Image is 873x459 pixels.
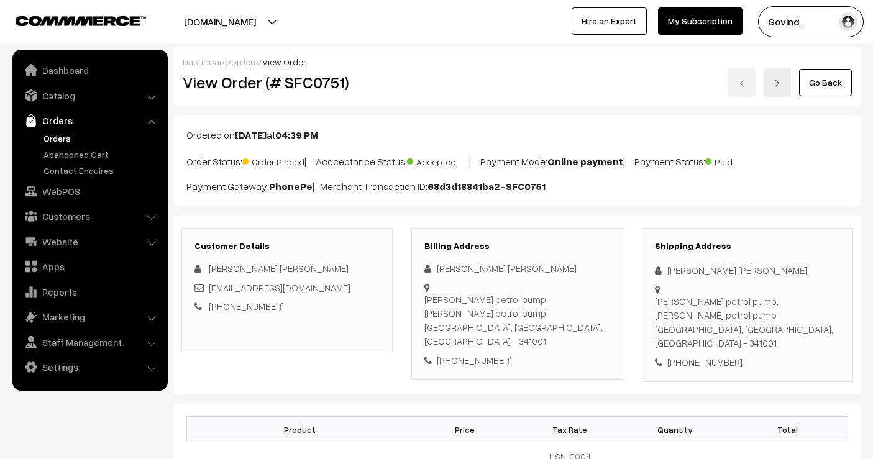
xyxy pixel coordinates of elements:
p: Order Status: | Accceptance Status: | Payment Mode: | Payment Status: [186,152,848,169]
a: Orders [40,132,163,145]
p: Ordered on at [186,127,848,142]
th: Product [187,417,413,442]
th: Price [412,417,517,442]
th: Tax Rate [517,417,622,442]
h3: Customer Details [194,241,380,252]
th: Quantity [623,417,728,442]
b: Online payment [547,155,623,168]
button: Govind . [758,6,864,37]
span: View Order [262,57,306,67]
div: [PERSON_NAME] [PERSON_NAME] [424,261,610,276]
a: Abandoned Cart [40,148,163,161]
a: Dashboard [16,59,163,81]
b: 68d3d18841ba2-SFC0751 [427,180,546,193]
a: My Subscription [658,7,743,35]
img: user [839,12,857,31]
div: [PERSON_NAME] [PERSON_NAME] [655,263,840,278]
img: right-arrow.png [774,80,781,87]
span: Accepted [407,152,469,168]
a: [EMAIL_ADDRESS][DOMAIN_NAME] [209,282,350,293]
span: Order Placed [242,152,304,168]
th: Total [728,417,848,442]
a: Reports [16,281,163,303]
img: COMMMERCE [16,16,146,25]
a: WebPOS [16,180,163,202]
a: Dashboard [183,57,228,67]
a: Website [16,230,163,253]
div: [PERSON_NAME] petrol pump, [PERSON_NAME] petrol pump [GEOGRAPHIC_DATA], [GEOGRAPHIC_DATA], [GEOGR... [424,293,610,348]
div: [PERSON_NAME] petrol pump, [PERSON_NAME] petrol pump [GEOGRAPHIC_DATA], [GEOGRAPHIC_DATA], [GEOGR... [655,294,840,350]
a: COMMMERCE [16,12,124,27]
button: [DOMAIN_NAME] [140,6,299,37]
a: Marketing [16,306,163,328]
a: Settings [16,356,163,378]
div: [PHONE_NUMBER] [424,353,610,368]
b: PhonePe [269,180,313,193]
a: Contact Enquires [40,164,163,177]
h3: Shipping Address [655,241,840,252]
h2: View Order (# SFC0751) [183,73,393,92]
span: [PERSON_NAME] [PERSON_NAME] [209,263,349,274]
a: Go Back [799,69,852,96]
a: Apps [16,255,163,278]
span: Paid [705,152,767,168]
div: / / [183,55,852,68]
div: [PHONE_NUMBER] [655,355,840,370]
a: orders [231,57,258,67]
b: [DATE] [235,129,267,141]
a: [PHONE_NUMBER] [209,301,284,312]
a: Orders [16,109,163,132]
b: 04:39 PM [275,129,318,141]
a: Catalog [16,84,163,107]
a: Customers [16,205,163,227]
a: Staff Management [16,331,163,353]
a: Hire an Expert [572,7,647,35]
p: Payment Gateway: | Merchant Transaction ID: [186,179,848,194]
h3: Billing Address [424,241,610,252]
